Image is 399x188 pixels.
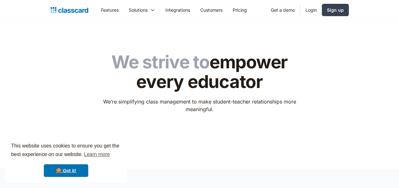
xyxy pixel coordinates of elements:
a: Sign up [322,4,349,16]
p: We’re simplifying class management to make student-teacher relationships more meaningful. [99,98,300,113]
a: Integrations [160,3,195,17]
a: Pricing [228,3,252,17]
a: dismiss cookie message [44,164,88,177]
div: Solutions [124,3,160,17]
a: Login [300,3,322,17]
a: Customers [195,3,228,17]
div: Sign up [327,7,344,13]
div: cookieconsent [5,136,127,183]
a: home [50,6,88,15]
span: This website uses cookies to ensure you get the best experience on our website. [11,142,121,159]
a: Get a demo [266,3,300,17]
h1: empower every educator [99,53,300,91]
span: We strive to [111,51,209,73]
div: Solutions [129,7,148,13]
a: Features [96,3,124,17]
a: learn more about cookies [83,150,111,159]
